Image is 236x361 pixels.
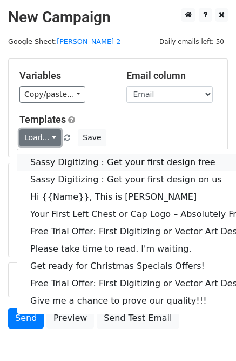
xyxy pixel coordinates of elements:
a: Preview [46,308,94,329]
h5: Variables [19,70,110,82]
a: [PERSON_NAME] 2 [57,37,120,45]
h2: New Campaign [8,8,228,27]
a: Copy/paste... [19,86,85,103]
small: Google Sheet: [8,37,120,45]
iframe: Chat Widget [182,309,236,361]
a: Daily emails left: 50 [156,37,228,45]
h5: Email column [126,70,217,82]
a: Load... [19,129,61,146]
a: Send [8,308,44,329]
span: Daily emails left: 50 [156,36,228,48]
button: Save [78,129,106,146]
a: Send Test Email [97,308,179,329]
a: Templates [19,114,66,125]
